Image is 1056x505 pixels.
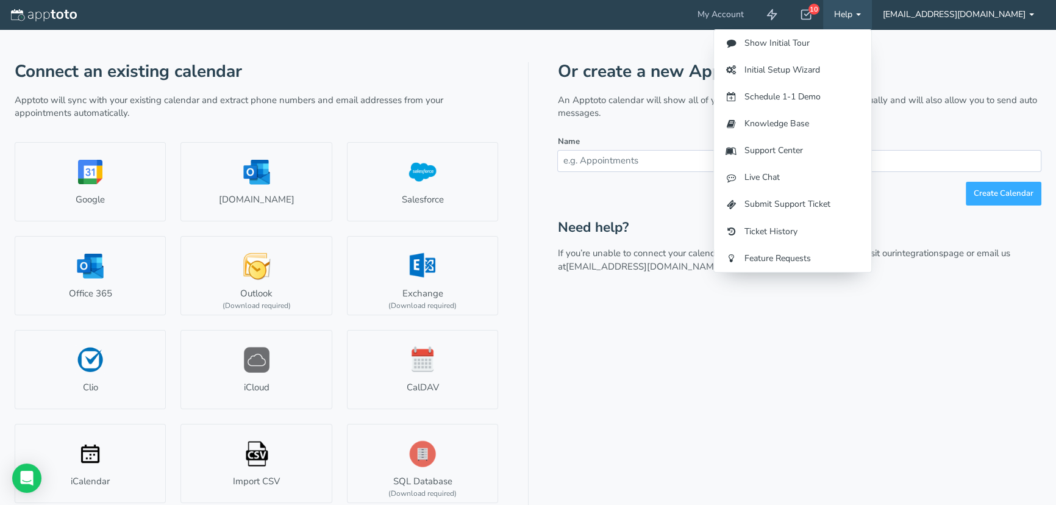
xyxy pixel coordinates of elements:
div: (Download required) [388,301,457,311]
p: Apptoto will sync with your existing calendar and extract phone numbers and email addresses from ... [15,94,499,120]
a: Salesforce [347,142,498,221]
div: Open Intercom Messenger [12,464,41,493]
a: CalDAV [347,330,498,409]
div: (Download required) [388,489,457,499]
a: Support Center [714,137,871,164]
h2: Need help? [557,220,1041,235]
a: Office 365 [15,236,166,315]
a: Knowledge Base [714,110,871,137]
a: Clio [15,330,166,409]
p: If you’re unable to connect your calendar with one of the available options, visit our page or em... [557,247,1041,273]
label: Name [557,136,579,148]
div: 10 [808,4,819,15]
a: Ticket History [714,218,871,245]
img: logo-apptoto--white.svg [11,9,77,21]
a: Show Initial Tour [714,30,871,57]
input: e.g. Appointments [557,150,1041,171]
button: Create Calendar [966,182,1041,206]
a: Live Chat [714,164,871,191]
a: Google [15,142,166,221]
a: Initial Setup Wizard [714,57,871,84]
a: Feature Requests [714,245,871,272]
h1: Connect an existing calendar [15,62,499,81]
a: Submit Support Ticket [714,191,871,218]
a: Exchange [347,236,498,315]
a: iCalendar [15,424,166,503]
a: [DOMAIN_NAME] [180,142,332,221]
a: Schedule 1-1 Demo [714,84,871,110]
h1: Or create a new Apptoto calendar [557,62,1041,81]
a: integrations [894,247,943,259]
a: SQL Database [347,424,498,503]
div: (Download required) [223,301,291,311]
a: Outlook [180,236,332,315]
a: [EMAIL_ADDRESS][DOMAIN_NAME]. [565,260,724,273]
p: An Apptoto calendar will show all of your appointments that you enter manually and will also allo... [557,94,1041,120]
a: iCloud [180,330,332,409]
a: Import CSV [180,424,332,503]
